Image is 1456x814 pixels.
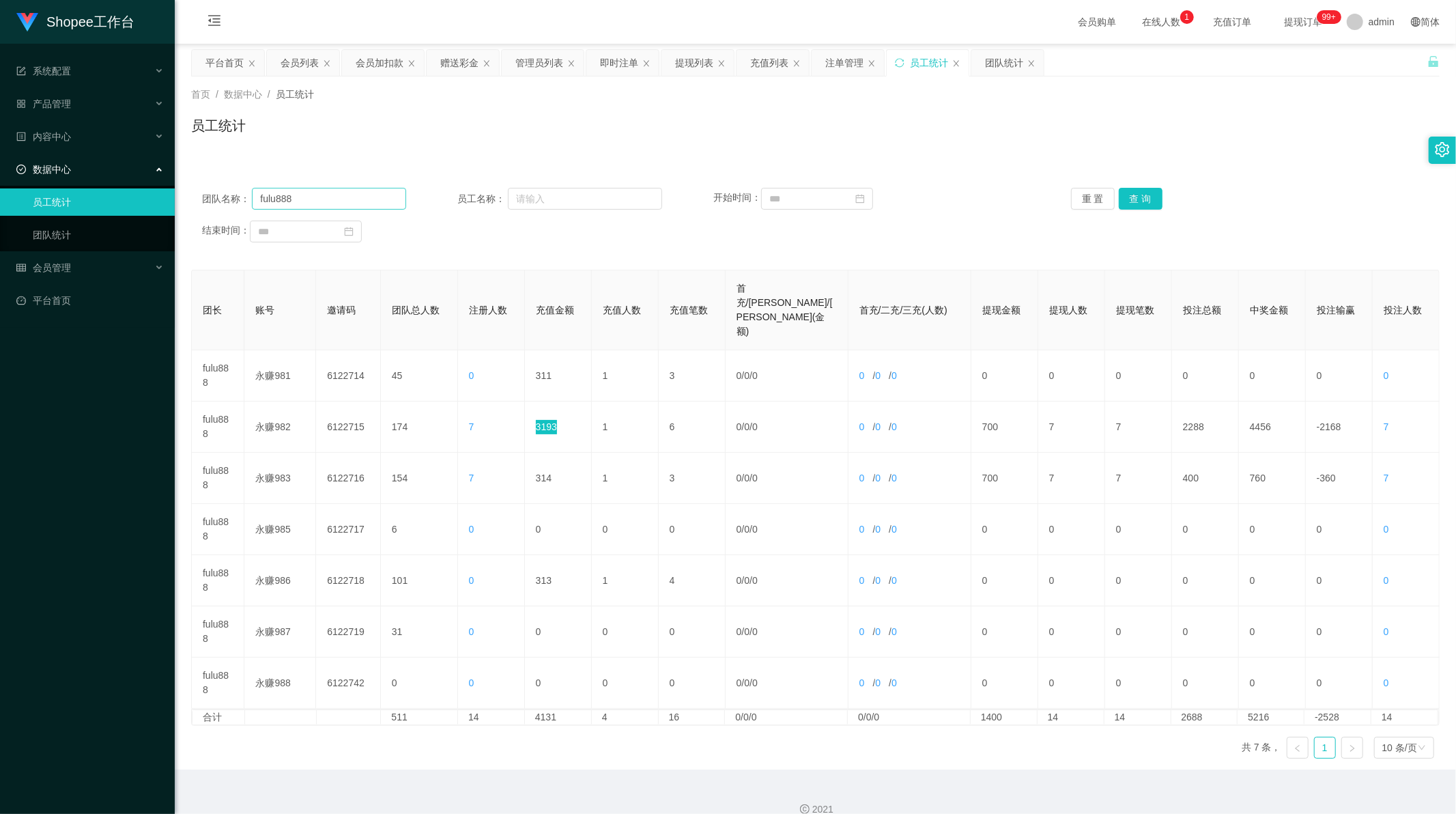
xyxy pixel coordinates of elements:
[971,453,1038,504] td: 700
[891,473,897,483] span: 0
[192,453,244,504] td: fulu888
[16,263,26,272] i: 图标: table
[16,132,26,141] i: 图标: profile
[793,59,801,68] i: 图标: close
[891,575,897,586] span: 0
[316,453,381,504] td: 6122716
[244,402,316,453] td: 永赚982
[392,305,440,315] span: 团队总人数
[750,50,788,76] div: 充值列表
[848,710,971,725] td: 0/0/0
[1172,402,1239,453] td: 2288
[859,626,865,637] span: 0
[244,453,316,504] td: 永赚983
[1105,402,1172,453] td: 7
[469,575,474,586] span: 0
[16,99,26,109] i: 图标: appstore-o
[1105,453,1172,504] td: 7
[1315,738,1335,758] a: 1
[744,575,750,586] span: 0
[1306,350,1373,402] td: 0
[1105,555,1172,606] td: 0
[737,524,742,535] span: 0
[859,421,865,432] span: 0
[752,421,758,432] span: 0
[33,221,164,249] a: 团队统计
[191,89,210,100] span: 首页
[191,1,238,44] i: 图标: menu-fold
[381,350,458,402] td: 45
[1384,370,1389,381] span: 0
[1038,504,1105,555] td: 0
[1172,658,1239,709] td: 0
[1135,17,1187,27] span: 在线人数
[381,555,458,606] td: 101
[726,350,848,402] td: / /
[891,421,897,432] span: 0
[737,283,833,337] span: 首充/[PERSON_NAME]/[PERSON_NAME](金额)
[16,98,71,109] span: 产品管理
[1172,606,1239,658] td: 0
[316,402,381,453] td: 6122715
[1306,504,1373,555] td: 0
[737,575,742,586] span: 0
[1348,744,1356,753] i: 图标: right
[1242,737,1281,759] li: 共 7 条，
[592,555,659,606] td: 1
[16,262,71,273] span: 会员管理
[592,606,659,658] td: 0
[16,66,71,76] span: 系统配置
[16,66,26,76] i: 图标: form
[737,473,742,483] span: 0
[1384,305,1422,315] span: 投注人数
[525,402,592,453] td: 3193
[910,50,948,76] div: 员工统计
[971,606,1038,658] td: 0
[726,402,848,453] td: / /
[1038,402,1105,453] td: 7
[1384,421,1389,432] span: 7
[717,59,726,68] i: 图标: close
[642,59,651,68] i: 图标: close
[525,710,592,725] td: 4131
[1317,305,1355,315] span: 投注输赢
[192,504,244,555] td: fulu888
[344,227,354,236] i: 图标: calendar
[1116,305,1154,315] span: 提现笔数
[216,89,218,100] span: /
[982,305,1020,315] span: 提现金额
[244,658,316,709] td: 永赚988
[891,370,897,381] span: 0
[381,402,458,453] td: 174
[1038,710,1104,725] td: 14
[567,59,575,68] i: 图标: close
[726,658,848,709] td: / /
[316,555,381,606] td: 6122718
[737,626,742,637] span: 0
[859,575,865,586] span: 0
[1371,710,1438,725] td: 14
[16,13,38,32] img: logo.9652507e.png
[525,658,592,709] td: 0
[408,59,416,68] i: 图标: close
[536,305,574,315] span: 充值金额
[33,188,164,216] a: 员工统计
[316,606,381,658] td: 6122719
[752,524,758,535] span: 0
[737,421,742,432] span: 0
[659,555,726,606] td: 4
[1306,606,1373,658] td: 0
[895,58,904,68] i: 图标: sync
[726,453,848,504] td: / /
[508,188,662,210] input: 请输入
[1238,710,1304,725] td: 5216
[592,504,659,555] td: 0
[1435,142,1450,157] i: 图标: setting
[1105,658,1172,709] td: 0
[192,402,244,453] td: fulu888
[670,305,708,315] span: 充值笔数
[1171,710,1238,725] td: 2688
[659,453,726,504] td: 3
[192,710,245,725] td: 合计
[1239,350,1306,402] td: 0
